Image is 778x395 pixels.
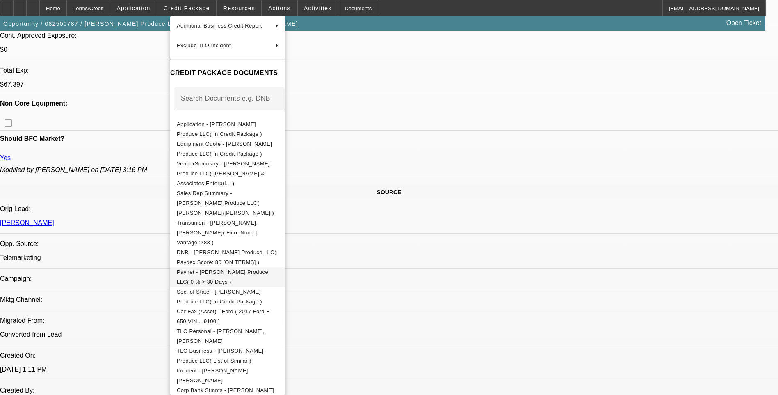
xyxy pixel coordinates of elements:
span: Car Fax (Asset) - Ford ( 2017 Ford F-650 VIN....9100 ) [177,308,272,324]
span: Paynet - [PERSON_NAME] Produce LLC( 0 % > 30 Days ) [177,269,268,285]
span: DNB - [PERSON_NAME] Produce LLC( Paydex Score: 80 [ON TERMS] ) [177,249,276,265]
button: VendorSummary - Reyna Produce LLC( Davis & Associates Enterpri... ) [170,159,285,188]
button: Sales Rep Summary - Reyna Produce LLC( Rahlfs, Thomas/Finer, Yinnon ) [170,188,285,218]
button: Sec. of State - Reyna Produce LLC( In Credit Package ) [170,287,285,307]
span: Incident - [PERSON_NAME], [PERSON_NAME] [177,367,250,384]
span: TLO Personal - [PERSON_NAME], [PERSON_NAME] [177,328,265,344]
button: Application - Reyna Produce LLC( In Credit Package ) [170,119,285,139]
span: TLO Business - [PERSON_NAME] Produce LLC( List of Similar ) [177,348,264,364]
button: Paynet - Reyna Produce LLC( 0 % > 30 Days ) [170,267,285,287]
button: TLO Personal - Sifuentes Reyna, Clemente [170,326,285,346]
mat-label: Search Documents e.g. DNB [181,95,270,102]
span: Sales Rep Summary - [PERSON_NAME] Produce LLC( [PERSON_NAME]/[PERSON_NAME] ) [177,190,274,216]
h4: CREDIT PACKAGE DOCUMENTS [170,68,285,78]
button: Transunion - Sifuentes Reyna, Clemente( Fico: None | Vantage :783 ) [170,218,285,248]
span: Application - [PERSON_NAME] Produce LLC( In Credit Package ) [177,121,262,137]
span: Exclude TLO Incident [177,42,231,48]
span: VendorSummary - [PERSON_NAME] Produce LLC( [PERSON_NAME] & Associates Enterpri... ) [177,161,270,186]
span: Transunion - [PERSON_NAME], [PERSON_NAME]( Fico: None | Vantage :783 ) [177,220,258,246]
button: TLO Business - Reyna Produce LLC( List of Similar ) [170,346,285,366]
span: Additional Business Credit Report [177,23,262,29]
span: Sec. of State - [PERSON_NAME] Produce LLC( In Credit Package ) [177,289,262,305]
button: Incident - Sifuentes Reyna, Clemente [170,366,285,386]
button: DNB - Reyna Produce LLC( Paydex Score: 80 [ON TERMS] ) [170,248,285,267]
button: Equipment Quote - Reyna Produce LLC( In Credit Package ) [170,139,285,159]
span: Equipment Quote - [PERSON_NAME] Produce LLC( In Credit Package ) [177,141,272,157]
button: Car Fax (Asset) - Ford ( 2017 Ford F-650 VIN....9100 ) [170,307,285,326]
